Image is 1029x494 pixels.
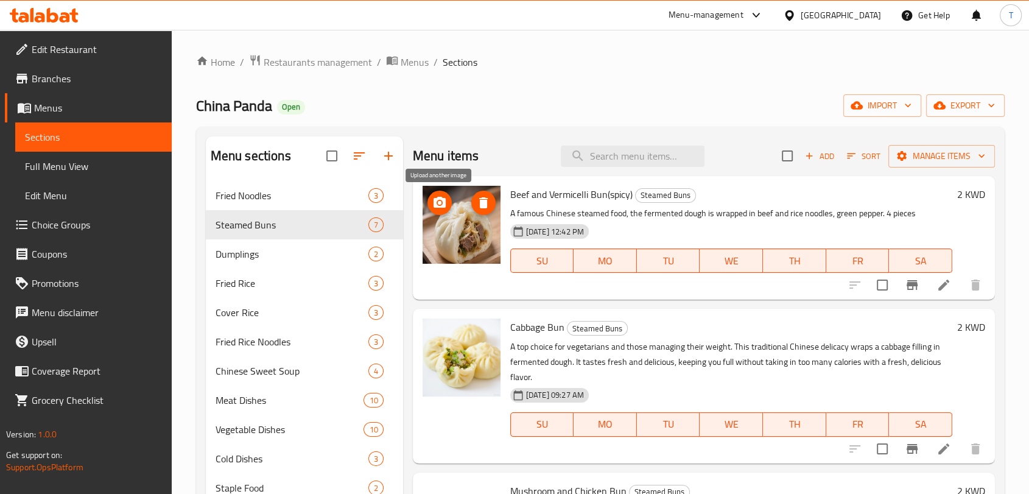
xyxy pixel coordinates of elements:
span: Choice Groups [32,217,162,232]
button: Manage items [888,145,995,168]
div: Dumplings2 [206,239,403,269]
span: 2 [369,249,383,260]
span: Select to update [869,436,895,462]
h6: 2 KWD [957,319,985,336]
div: items [363,393,383,408]
button: TU [637,412,700,437]
button: WE [700,249,763,273]
span: Steamed Buns [216,217,368,232]
div: [GEOGRAPHIC_DATA] [801,9,881,22]
div: items [363,422,383,437]
span: Beef and Vermicelli Bun(spicy) [510,185,633,203]
button: delete image [471,191,496,215]
span: FR [831,252,885,270]
span: Chinese Sweet Soup [216,364,368,378]
button: FR [826,412,890,437]
span: 3 [369,278,383,289]
button: TH [763,249,826,273]
span: MO [578,415,632,433]
span: 3 [369,190,383,202]
div: Fried Rice Noodles3 [206,327,403,356]
button: delete [961,434,990,464]
span: Sort items [839,147,888,166]
button: delete [961,270,990,300]
a: Edit menu item [936,442,951,456]
span: Coverage Report [32,364,162,378]
span: SU [516,252,569,270]
span: Select to update [869,272,895,298]
span: Open [277,102,305,112]
button: Add section [374,141,403,171]
span: Restaurants management [264,55,372,69]
a: Edit Menu [15,181,172,210]
div: Open [277,100,305,115]
span: Dumplings [216,247,368,261]
a: Restaurants management [249,54,372,70]
h2: Menu items [413,147,479,165]
span: Select section [774,143,800,169]
li: / [434,55,438,69]
button: Branch-specific-item [897,434,927,464]
span: Fried Rice [216,276,368,291]
span: 3 [369,307,383,319]
a: Choice Groups [5,210,172,239]
a: Menus [5,93,172,122]
span: SU [516,415,569,433]
span: 10 [364,424,382,436]
div: Fried Rice3 [206,269,403,298]
span: TH [768,252,821,270]
span: Full Menu View [25,159,162,174]
span: Promotions [32,276,162,291]
a: Branches [5,64,172,93]
span: T [1008,9,1013,22]
div: items [368,247,384,261]
span: Coupons [32,247,162,261]
button: SA [889,249,952,273]
div: Fried Noodles [216,188,368,203]
div: Menu-management [669,8,743,23]
a: Menu disclaimer [5,298,172,327]
div: Fried Rice Noodles [216,334,368,349]
span: SA [894,415,947,433]
h2: Menu sections [211,147,291,165]
span: MO [578,252,632,270]
span: Edit Restaurant [32,42,162,57]
span: Vegetable Dishes [216,422,364,437]
div: items [368,364,384,378]
a: Coverage Report [5,356,172,386]
span: TU [642,415,695,433]
span: Branches [32,71,162,86]
div: Meat Dishes10 [206,386,403,415]
div: Fried Noodles3 [206,181,403,210]
li: / [377,55,381,69]
div: items [368,217,384,232]
span: Sort sections [345,141,374,171]
span: Version: [6,426,36,442]
a: Coupons [5,239,172,269]
span: Cabbage Bun [510,318,564,336]
span: China Panda [196,92,272,119]
button: MO [574,412,637,437]
a: Upsell [5,327,172,356]
a: Edit Restaurant [5,35,172,64]
span: TU [642,252,695,270]
button: export [926,94,1005,117]
span: Manage items [898,149,985,164]
button: WE [700,412,763,437]
span: 3 [369,336,383,348]
li: / [240,55,244,69]
span: FR [831,415,885,433]
span: Cover Rice [216,305,368,320]
span: Add item [800,147,839,166]
div: Cover Rice3 [206,298,403,327]
a: Home [196,55,235,69]
button: MO [574,249,637,273]
span: Steamed Buns [636,188,695,202]
div: items [368,334,384,349]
